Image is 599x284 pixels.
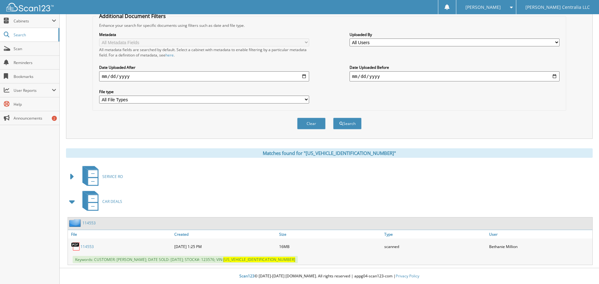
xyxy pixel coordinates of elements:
div: 16MB [278,240,382,253]
label: File type [99,89,309,94]
a: Size [278,230,382,239]
span: [PERSON_NAME] [465,5,501,9]
button: Clear [297,118,326,129]
span: Help [14,102,56,107]
a: Created [173,230,278,239]
a: Privacy Policy [396,273,419,279]
label: Uploaded By [350,32,560,37]
span: Scan [14,46,56,51]
button: Search [333,118,362,129]
a: here [165,52,174,58]
div: [DATE] 1:25 PM [173,240,278,253]
input: start [99,71,309,81]
img: folder2.png [69,219,82,227]
a: 114553 [81,244,94,249]
a: 114553 [82,220,96,226]
span: Announcements [14,115,56,121]
legend: Additional Document Filters [96,13,169,20]
div: © [DATE]-[DATE] [DOMAIN_NAME]. All rights reserved | appg04-scan123-com | [60,269,599,284]
label: Date Uploaded After [99,65,309,70]
span: Keywords: CUSTOMER: [PERSON_NAME]; DATE SOLD: [DATE]; STOCK#: 123576; VIN: [73,256,298,263]
label: Date Uploaded Before [350,65,560,70]
input: end [350,71,560,81]
div: Enhance your search for specific documents using filters such as date and file type. [96,23,562,28]
a: SERVICE RO [79,164,123,189]
span: Search [14,32,55,38]
span: User Reports [14,88,52,93]
div: Matches found for "[US_VEHICLE_IDENTIFICATION_NUMBER]" [66,148,593,158]
div: scanned [383,240,488,253]
a: User [488,230,592,239]
span: CAR DEALS [102,199,122,204]
label: Metadata [99,32,309,37]
iframe: Chat Widget [567,254,599,284]
span: Reminders [14,60,56,65]
span: Bookmarks [14,74,56,79]
a: Type [383,230,488,239]
span: [US_VEHICLE_IDENTIFICATION_NUMBER] [223,257,295,262]
div: All metadata fields are searched by default. Select a cabinet with metadata to enable filtering b... [99,47,309,58]
img: PDF.png [71,242,81,251]
a: File [68,230,173,239]
img: scan123-logo-white.svg [6,3,54,11]
span: Scan123 [239,273,255,279]
span: Cabinets [14,18,52,24]
a: CAR DEALS [79,189,122,214]
span: SERVICE RO [102,174,123,179]
span: [PERSON_NAME] Centralia LLC [525,5,590,9]
div: 2 [52,116,57,121]
div: Bethanie Million [488,240,592,253]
